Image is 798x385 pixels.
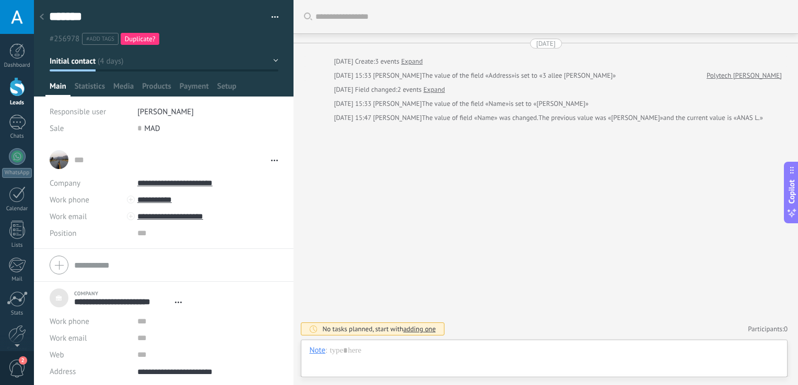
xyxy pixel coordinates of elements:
[334,56,423,67] div: Create:
[707,70,782,81] a: Polytech [PERSON_NAME]
[50,81,66,97] span: Main
[334,99,373,109] div: [DATE] 15:33
[50,346,130,363] div: Web
[180,81,209,97] span: Payment
[325,345,327,356] span: :
[2,133,32,140] div: Chats
[509,99,589,109] span: is set to «[PERSON_NAME]»
[2,310,32,317] div: Stats
[50,212,87,222] span: Work email
[125,34,156,43] span: Duplicate?
[86,35,114,43] span: #add tags
[787,180,797,204] span: Copilot
[334,85,355,95] div: [DATE]
[334,85,445,95] div: Field changed:
[397,85,422,95] span: 2 events
[50,225,130,242] div: Position
[50,120,130,137] div: Sale
[2,100,32,106] div: Leads
[75,81,105,97] span: Statistics
[19,356,27,365] span: 2
[50,230,77,237] span: Position
[50,103,130,120] div: Responsible user
[403,324,436,333] span: adding one
[50,175,130,191] div: Company
[373,99,421,108] span: Ayoub Rafii
[50,351,64,359] span: Web
[50,333,87,343] span: Work email
[424,85,445,95] a: Expand
[50,124,64,134] span: Sale
[334,56,355,67] div: [DATE]
[50,191,89,208] button: Work phone
[144,124,160,134] span: MAD
[2,242,32,249] div: Lists
[334,70,373,81] div: [DATE] 15:33
[217,81,237,97] span: Setup
[50,317,89,327] span: Work phone
[50,363,130,380] div: Address
[50,368,76,376] span: Address
[422,113,538,123] span: The value of field «Name» was changed.
[2,206,32,212] div: Calendar
[401,56,423,67] a: Expand
[373,71,421,80] span: Ayoub Rafii
[50,330,87,346] button: Work email
[2,276,32,283] div: Mail
[2,168,32,178] div: WhatsApp
[373,113,421,122] span: Ayoub Rafii
[422,99,509,109] span: The value of the field «Name»
[334,113,373,123] div: [DATE] 15:47
[663,113,763,123] span: and the current value is «ANAS L.»
[536,39,556,49] div: [DATE]
[748,324,788,333] a: Participants:0
[375,56,400,67] span: 3 events
[784,324,788,333] span: 0
[74,290,187,297] div: Company
[322,324,436,333] div: No tasks planned, start with
[50,195,89,205] span: Work phone
[137,107,194,117] span: [PERSON_NAME]
[50,208,87,225] button: Work email
[50,107,106,117] span: Responsible user
[422,70,515,81] span: The value of the field «Address»
[2,62,32,69] div: Dashboard
[50,313,89,330] button: Work phone
[142,81,171,97] span: Products
[538,113,663,123] span: The previous value was «[PERSON_NAME]»
[514,70,616,81] span: is set to «3 allee [PERSON_NAME]»
[50,34,79,44] span: #256978
[113,81,134,97] span: Media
